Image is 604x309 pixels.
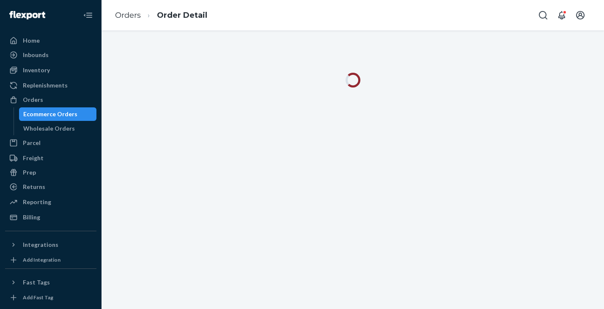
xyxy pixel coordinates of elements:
[157,11,207,20] a: Order Detail
[5,136,96,150] a: Parcel
[5,255,96,265] a: Add Integration
[23,154,44,162] div: Freight
[108,3,214,28] ol: breadcrumbs
[5,93,96,107] a: Orders
[5,151,96,165] a: Freight
[23,213,40,221] div: Billing
[23,278,50,287] div: Fast Tags
[553,7,570,24] button: Open notifications
[9,11,45,19] img: Flexport logo
[23,241,58,249] div: Integrations
[80,7,96,24] button: Close Navigation
[23,36,40,45] div: Home
[23,51,49,59] div: Inbounds
[5,63,96,77] a: Inventory
[23,294,53,301] div: Add Fast Tag
[23,139,41,147] div: Parcel
[23,110,77,118] div: Ecommerce Orders
[23,256,60,263] div: Add Integration
[23,96,43,104] div: Orders
[5,166,96,179] a: Prep
[23,124,75,133] div: Wholesale Orders
[5,293,96,303] a: Add Fast Tag
[5,238,96,252] button: Integrations
[23,183,45,191] div: Returns
[5,79,96,92] a: Replenishments
[23,66,50,74] div: Inventory
[19,107,97,121] a: Ecommerce Orders
[5,276,96,289] button: Fast Tags
[5,211,96,224] a: Billing
[23,168,36,177] div: Prep
[23,198,51,206] div: Reporting
[19,122,97,135] a: Wholesale Orders
[535,7,552,24] button: Open Search Box
[115,11,141,20] a: Orders
[23,81,68,90] div: Replenishments
[572,7,589,24] button: Open account menu
[5,48,96,62] a: Inbounds
[5,180,96,194] a: Returns
[5,34,96,47] a: Home
[5,195,96,209] a: Reporting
